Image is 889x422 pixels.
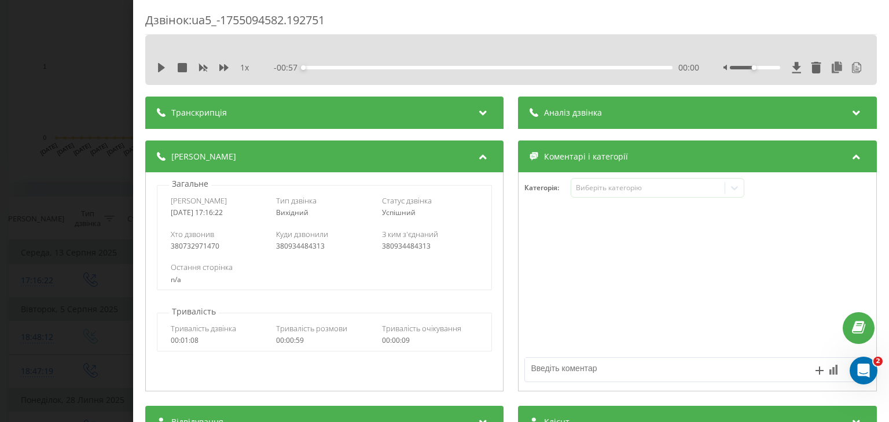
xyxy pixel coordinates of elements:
[171,276,478,284] div: n/a
[145,12,877,35] div: Дзвінок : ua5_-1755094582.192751
[171,107,227,119] span: Транскрипція
[545,151,629,162] span: Коментарі і категорії
[171,209,267,217] div: [DATE] 17:16:22
[382,242,479,250] div: 380934484313
[274,62,304,73] span: - 00:57
[277,208,309,217] span: Вихідний
[873,357,883,366] span: 2
[752,65,756,70] div: Accessibility label
[382,208,416,217] span: Успішний
[277,336,373,345] div: 00:00:59
[382,336,479,345] div: 00:00:09
[277,195,317,206] span: Тип дзвінка
[169,178,211,190] p: Загальне
[576,183,721,193] div: Виберіть категорію
[382,229,438,239] span: З ким з'єднаний
[302,65,306,70] div: Accessibility label
[171,151,236,162] span: [PERSON_NAME]
[171,195,227,206] span: [PERSON_NAME]
[171,336,267,345] div: 00:01:08
[678,62,699,73] span: 00:00
[382,323,461,334] span: Тривалість очікування
[171,323,236,334] span: Тривалість дзвінка
[171,229,214,239] span: Хто дзвонив
[169,306,219,317] p: Тривалість
[277,323,348,334] span: Тривалість розмови
[382,195,432,206] span: Статус дзвінка
[277,242,373,250] div: 380934484313
[525,184,571,192] h4: Категорія :
[171,242,267,250] div: 380732971470
[240,62,249,73] span: 1 x
[850,357,877,384] iframe: Intercom live chat
[545,107,603,119] span: Аналіз дзвінка
[171,262,233,272] span: Остання сторінка
[277,229,329,239] span: Куди дзвонили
